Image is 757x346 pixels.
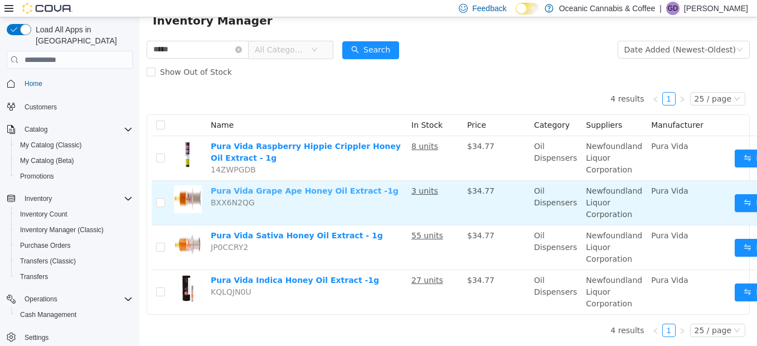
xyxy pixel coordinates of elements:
[16,239,75,252] a: Purchase Orders
[16,270,52,283] a: Transfers
[595,132,647,150] button: icon: swapMove
[594,310,601,318] i: icon: down
[390,164,442,208] td: Oil Dispensers
[11,153,137,169] button: My Catalog (Beta)
[16,138,86,152] a: My Catalog (Classic)
[536,306,550,320] li: Next Page
[395,103,430,112] span: Category
[25,333,48,342] span: Settings
[471,306,504,320] li: 4 results
[20,192,133,205] span: Inventory
[447,258,503,291] span: Newfoundland Liquor Corporation
[71,124,261,145] a: Pura Vida Raspberry Hippie Crippler Honey Oil Extract - 1g
[659,2,662,15] p: |
[20,172,54,181] span: Promotions
[512,124,549,133] span: Pura Vida
[71,225,109,234] span: JP0CCRY2
[513,79,520,85] i: icon: left
[20,225,104,234] span: Inventory Manager (Classic)
[559,2,656,15] p: Oceanic Cannabis & Coffee
[35,257,62,285] img: Pura Vida Indica Honey Oil Extract -1g hero shot
[20,156,74,165] span: My Catalog (Beta)
[71,214,244,223] a: Pura Vida Sativa Honey Oil Extract - 1g
[25,295,57,304] span: Operations
[25,79,42,88] span: Home
[16,308,81,321] a: Cash Management
[203,24,260,42] button: icon: searchSearch
[20,100,61,114] a: Customers
[523,307,536,319] a: 1
[447,214,503,246] span: Newfoundland Liquor Corporation
[20,272,48,281] span: Transfers
[20,77,47,90] a: Home
[597,29,604,37] i: icon: down
[20,292,62,306] button: Operations
[16,154,133,167] span: My Catalog (Beta)
[2,75,137,92] button: Home
[35,213,62,241] img: Pura Vida Sativa Honey Oil Extract - 1g hero shot
[523,306,536,320] li: 1
[71,103,94,112] span: Name
[471,75,504,88] li: 4 results
[595,177,647,195] button: icon: swapMove
[2,191,137,206] button: Inventory
[390,119,442,164] td: Oil Dispensers
[272,169,299,178] u: 3 units
[20,141,82,150] span: My Catalog (Classic)
[595,266,647,284] button: icon: swapMove
[96,29,103,36] i: icon: close-circle
[555,75,592,88] div: 25 / page
[523,75,536,88] a: 1
[509,75,523,88] li: Previous Page
[20,123,52,136] button: Catalog
[516,3,539,15] input: Dark Mode
[16,208,133,221] span: Inventory Count
[16,170,133,183] span: Promotions
[328,258,355,267] span: $34.77
[512,214,549,223] span: Pura Vida
[31,24,133,46] span: Load All Apps in [GEOGRAPHIC_DATA]
[272,103,303,112] span: In Stock
[20,330,133,344] span: Settings
[390,208,442,253] td: Oil Dispensers
[16,308,133,321] span: Cash Management
[328,103,347,112] span: Price
[16,154,79,167] a: My Catalog (Beta)
[328,169,355,178] span: $34.77
[25,194,52,203] span: Inventory
[35,168,62,196] img: Pura Vida Grape Ape Honey Oil Extract -1g hero shot
[25,103,57,112] span: Customers
[11,169,137,184] button: Promotions
[540,310,546,317] i: icon: right
[20,210,67,219] span: Inventory Count
[20,99,133,113] span: Customers
[20,76,133,90] span: Home
[447,103,483,112] span: Suppliers
[22,3,72,14] img: Cova
[512,103,564,112] span: Manufacturer
[2,98,137,114] button: Customers
[485,24,596,41] div: Date Added (Newest-Oldest)
[2,122,137,137] button: Catalog
[272,214,304,223] u: 55 units
[555,307,592,319] div: 25 / page
[390,253,442,297] td: Oil Dispensers
[11,222,137,238] button: Inventory Manager (Classic)
[16,254,133,268] span: Transfers (Classic)
[16,223,108,237] a: Inventory Manager (Classic)
[684,2,748,15] p: [PERSON_NAME]
[25,125,47,134] span: Catalog
[472,3,506,14] span: Feedback
[71,169,259,178] a: Pura Vida Grape Ape Honey Oil Extract -1g
[20,192,56,205] button: Inventory
[20,257,76,266] span: Transfers (Classic)
[272,258,304,267] u: 27 units
[16,239,133,252] span: Purchase Orders
[20,292,133,306] span: Operations
[11,253,137,269] button: Transfers (Classic)
[16,208,72,221] a: Inventory Count
[540,79,546,85] i: icon: right
[16,270,133,283] span: Transfers
[11,307,137,323] button: Cash Management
